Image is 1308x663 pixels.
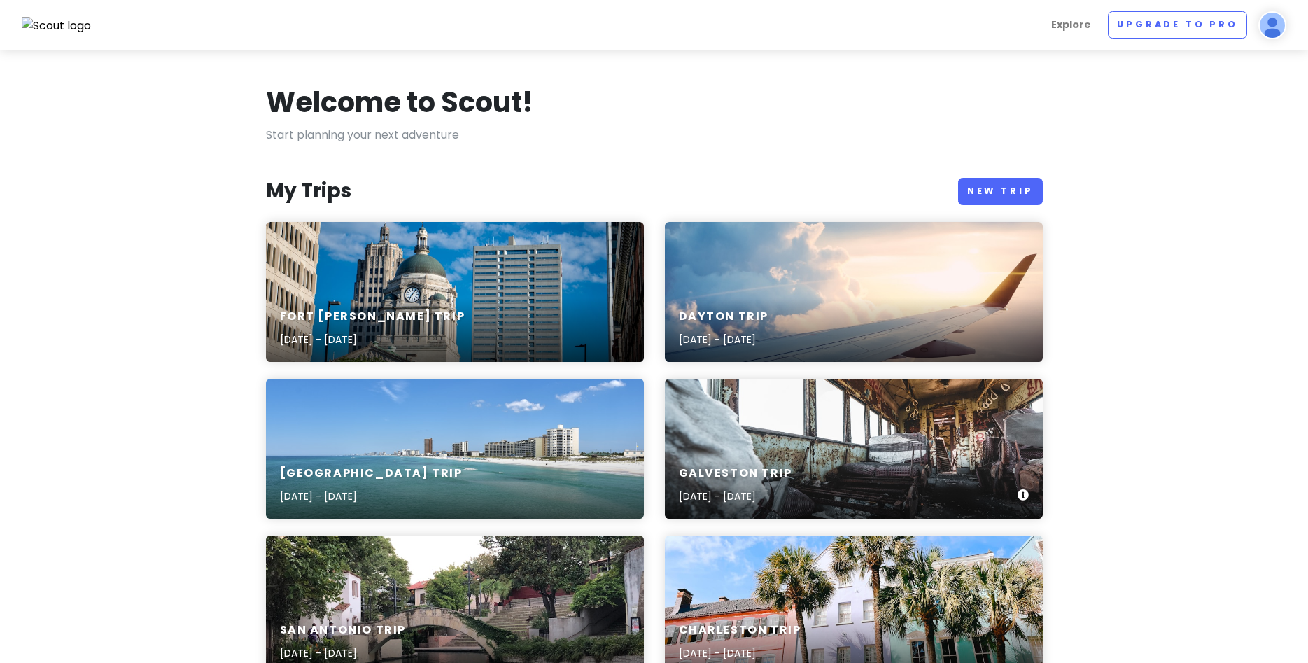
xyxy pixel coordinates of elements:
[1046,11,1097,39] a: Explore
[1258,11,1286,39] img: User profile
[280,466,463,481] h6: [GEOGRAPHIC_DATA] Trip
[266,84,533,120] h1: Welcome to Scout!
[679,466,792,481] h6: Galveston Trip
[679,645,801,661] p: [DATE] - [DATE]
[665,222,1043,362] a: aerial photography of airlinerDayton trip[DATE] - [DATE]
[679,332,769,347] p: [DATE] - [DATE]
[266,222,644,362] a: white and blue concrete building during daytimeFort [PERSON_NAME] Trip[DATE] - [DATE]
[679,309,769,324] h6: Dayton trip
[280,309,465,324] h6: Fort [PERSON_NAME] Trip
[266,179,351,204] h3: My Trips
[280,489,463,504] p: [DATE] - [DATE]
[679,489,792,504] p: [DATE] - [DATE]
[266,379,644,519] a: buildings near body of water under blue sky[GEOGRAPHIC_DATA] Trip[DATE] - [DATE]
[266,126,1043,144] p: Start planning your next adventure
[22,17,92,35] img: Scout logo
[280,332,465,347] p: [DATE] - [DATE]
[679,623,801,638] h6: Charleston Trip
[1108,11,1247,39] a: Upgrade to Pro
[665,379,1043,519] a: an abandoned train car filled with lots of furnitureGalveston Trip[DATE] - [DATE]
[958,178,1043,205] a: New Trip
[280,645,407,661] p: [DATE] - [DATE]
[280,623,407,638] h6: San Antonio Trip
